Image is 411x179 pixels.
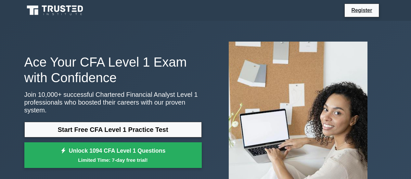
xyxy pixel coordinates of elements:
a: Unlock 1094 CFA Level 1 QuestionsLimited Time: 7-day free trial! [24,142,202,168]
a: Start Free CFA Level 1 Practice Test [24,122,202,137]
small: Limited Time: 7-day free trial! [32,156,194,164]
h1: Ace Your CFA Level 1 Exam with Confidence [24,54,202,85]
p: Join 10,000+ successful Chartered Financial Analyst Level 1 professionals who boosted their caree... [24,91,202,114]
a: Register [347,6,376,14]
